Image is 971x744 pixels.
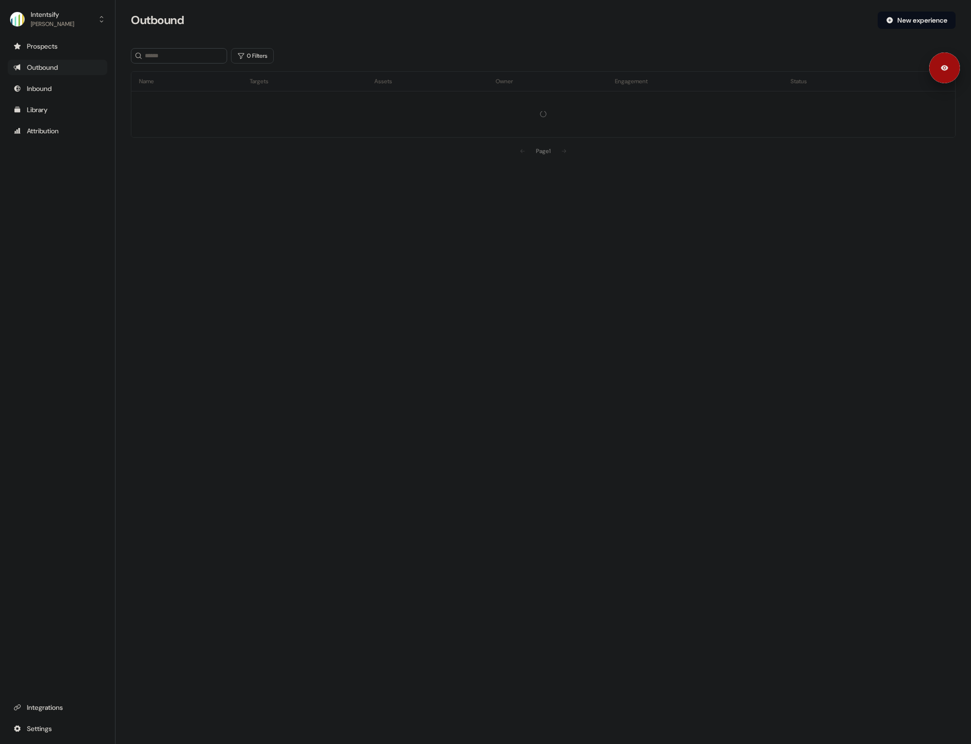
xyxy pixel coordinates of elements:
a: Go to Inbound [8,81,107,96]
div: Attribution [13,126,102,136]
button: New experience [878,12,956,29]
div: [PERSON_NAME] [31,19,74,29]
button: Intentsify[PERSON_NAME] [8,8,107,31]
div: Integrations [13,703,102,712]
h3: Outbound [131,13,184,27]
div: Intentsify [31,10,74,19]
div: Inbound [13,84,102,93]
div: Settings [13,724,102,733]
div: Library [13,105,102,115]
div: Prospects [13,41,102,51]
a: Go to integrations [8,700,107,715]
a: Go to templates [8,102,107,117]
a: Go to outbound experience [8,60,107,75]
div: Outbound [13,63,102,72]
a: Go to attribution [8,123,107,139]
button: 0 Filters [231,48,274,64]
a: Go to integrations [8,721,107,736]
a: Go to prospects [8,38,107,54]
